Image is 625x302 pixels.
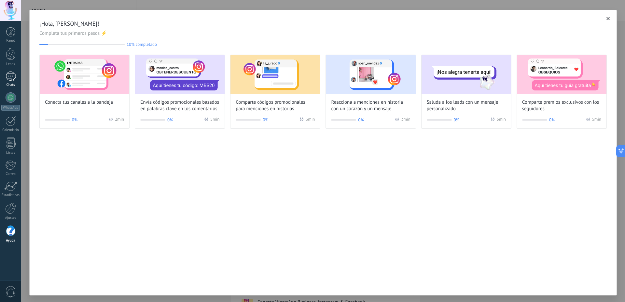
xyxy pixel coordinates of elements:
[236,99,315,112] span: Comparte códigos promocionales para menciones en historias
[39,20,607,28] span: ¡Hola, [PERSON_NAME]!
[1,172,20,176] div: Correo
[454,117,459,123] span: 0%
[1,62,20,66] div: Leads
[306,117,315,123] span: 3 min
[72,117,77,123] span: 0%
[1,128,20,132] div: Calendario
[497,117,506,123] span: 6 min
[427,99,506,112] span: Saluda a los leads con un mensaje personalizado
[263,117,268,123] span: 0%
[1,39,20,43] div: Panel
[1,216,20,220] div: Ajustes
[1,105,20,111] div: WhatsApp
[1,239,20,243] div: Ayuda
[115,117,124,123] span: 2 min
[127,42,157,47] span: 10% completado
[45,99,113,106] span: Conecta tus canales a la bandeja
[517,55,606,94] img: Share exclusive rewards with followers
[230,55,320,94] img: Share promo codes for story mentions
[167,117,173,123] span: 0%
[210,117,219,123] span: 5 min
[1,193,20,197] div: Estadísticas
[40,55,129,94] img: Connect your channels to the inbox
[326,55,415,94] img: React to story mentions with a heart and personalized message
[522,99,601,112] span: Comparte premios exclusivos con los seguidores
[401,117,410,123] span: 3 min
[135,55,225,94] img: Send promo codes based on keywords in comments (Wizard onboarding modal)
[140,99,219,112] span: Envía códigos promocionales basados en palabras clave en los comentarios
[358,117,364,123] span: 0%
[549,117,555,123] span: 0%
[1,151,20,155] div: Listas
[422,55,511,94] img: Greet leads with a custom message (Wizard onboarding modal)
[331,99,410,112] span: Reacciona a menciones en historia con un corazón y un mensaje
[592,117,601,123] span: 5 min
[1,83,20,87] div: Chats
[39,30,607,37] span: Completa tus primeros pasos ⚡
